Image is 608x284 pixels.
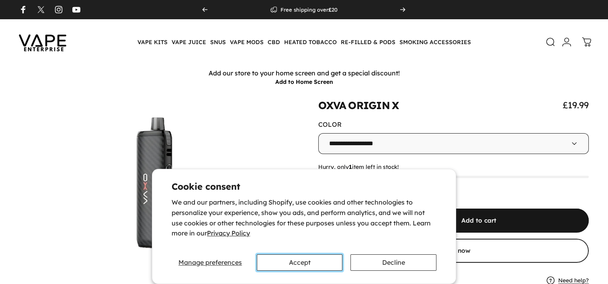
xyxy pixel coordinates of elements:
[392,100,399,111] animate-element: X
[19,99,290,282] button: Open media 1 in modal
[208,34,228,51] summary: SNUS
[207,229,250,237] a: Privacy Policy
[339,34,397,51] summary: RE-FILLED & PODS
[275,78,333,85] button: Add to Home Screen
[172,197,436,238] p: We and our partners, including Shopify, use cookies and other technologies to personalize your ex...
[397,34,473,51] summary: SMOKING ACCESSORIES
[170,34,208,51] summary: VAPE JUICE
[350,254,436,271] button: Decline
[266,34,282,51] summary: CBD
[282,34,339,51] summary: HEATED TOBACCO
[172,254,249,271] button: Manage preferences
[318,100,346,111] animate-element: OXVA
[578,33,596,51] a: 0 items
[349,163,352,170] strong: 1
[172,182,436,191] h2: Cookie consent
[348,100,389,111] animate-element: ORIGIN
[328,6,331,13] strong: £
[369,208,589,232] button: Add to cart
[178,258,242,266] span: Manage preferences
[228,34,266,51] summary: VAPE MODS
[280,6,337,13] p: Free shipping over 20
[563,99,589,111] span: £19.99
[2,69,606,77] p: Add our store to your home screen and get a special discount!
[135,34,170,51] summary: VAPE KITS
[318,120,342,128] label: COLOR
[135,34,473,51] nav: Primary
[6,23,79,61] img: Vape Enterprise
[558,277,589,284] a: Need help?
[257,254,342,271] button: Accept
[318,164,589,171] span: Hurry, only item left in stock!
